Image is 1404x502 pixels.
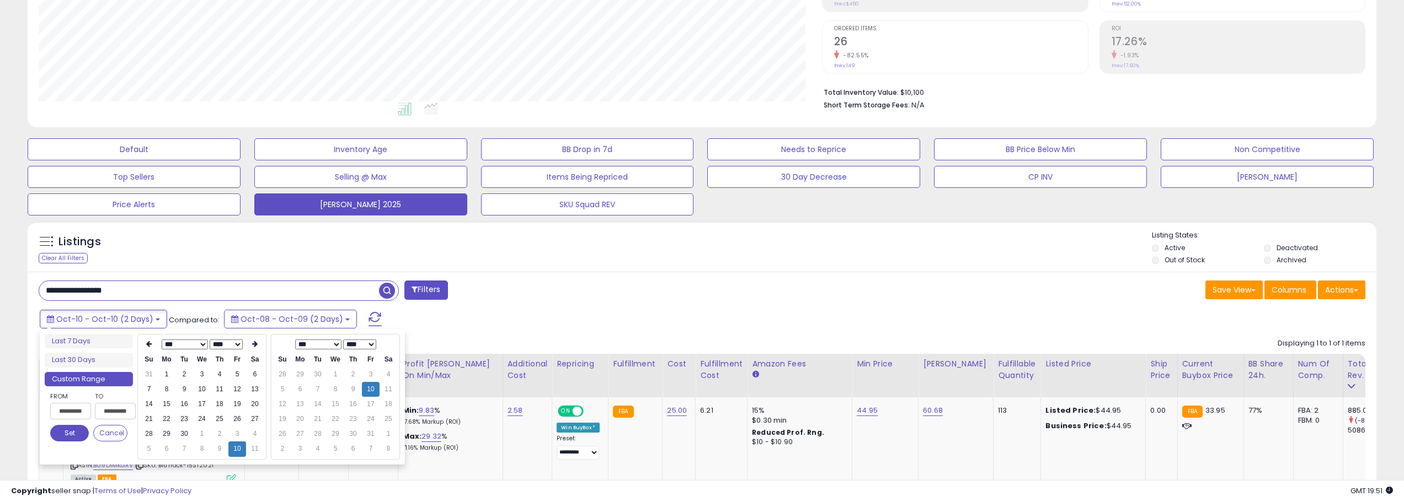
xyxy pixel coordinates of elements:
td: 25 [211,412,228,427]
td: 26 [274,427,291,441]
td: 11 [211,382,228,397]
td: 24 [362,412,380,427]
td: 2 [344,367,362,382]
td: 12 [274,397,291,412]
td: 3 [362,367,380,382]
label: Deactivated [1277,243,1318,252]
th: Mo [158,352,175,367]
button: SKU Squad REV [481,193,694,215]
div: 885.02 [1348,406,1392,415]
a: 9.83 [419,405,434,416]
div: 5086.73 [1348,425,1392,435]
td: 5 [274,382,291,397]
li: Last 30 Days [45,353,133,368]
p: 17.68% Markup (ROI) [403,418,494,426]
td: 28 [274,367,291,382]
div: 77% [1248,406,1285,415]
label: Archived [1277,255,1306,265]
div: Clear All Filters [39,253,88,263]
td: 3 [228,427,246,441]
div: Profit [PERSON_NAME] on Min/Max [403,358,498,381]
a: 44.95 [857,405,878,416]
td: 6 [344,441,362,456]
button: Non Competitive [1161,138,1374,160]
td: 19 [228,397,246,412]
td: 15 [327,397,344,412]
th: Th [344,352,362,367]
a: 2.58 [508,405,523,416]
td: 27 [246,412,264,427]
td: 23 [344,412,362,427]
div: Amazon Fees [752,358,847,370]
h5: Listings [58,234,101,250]
button: [PERSON_NAME] [1161,166,1374,188]
b: Reduced Prof. Rng. [752,428,824,437]
td: 25 [380,412,397,427]
span: ROI [1112,26,1365,32]
button: Price Alerts [28,193,241,215]
button: Columns [1264,280,1316,299]
li: $10,100 [824,85,1357,98]
button: Needs to Reprice [707,138,920,160]
span: | SKU: BluTrack-15ST2021 [135,461,213,469]
td: 5 [327,441,344,456]
h2: 17.26% [1112,35,1365,50]
label: To [95,391,127,402]
td: 13 [291,397,309,412]
button: Oct-10 - Oct-10 (2 Days) [40,310,167,328]
p: 71.16% Markup (ROI) [403,444,494,452]
button: BB Drop in 7d [481,138,694,160]
td: 10 [193,382,211,397]
li: Last 7 Days [45,334,133,349]
small: Prev: $450 [834,1,859,7]
small: Amazon Fees. [752,370,759,380]
th: Sa [380,352,397,367]
button: Filters [404,280,447,300]
td: 27 [291,427,309,441]
th: Fr [362,352,380,367]
td: 1 [193,427,211,441]
th: Su [140,352,158,367]
h2: 26 [834,35,1087,50]
span: 33.95 [1205,405,1225,415]
td: 29 [327,427,344,441]
div: 15% [752,406,844,415]
th: The percentage added to the cost of goods (COGS) that forms the calculator for Min & Max prices. [398,354,503,397]
small: -82.55% [839,51,869,60]
span: FBA [98,474,116,484]
td: 9 [175,382,193,397]
div: $44.95 [1045,406,1137,415]
th: Tu [175,352,193,367]
td: 2 [274,441,291,456]
div: Win BuyBox * [557,423,600,433]
span: Ordered Items [834,26,1087,32]
td: 12 [228,382,246,397]
span: Oct-10 - Oct-10 (2 Days) [56,314,153,325]
td: 21 [309,412,327,427]
button: Top Sellers [28,166,241,188]
small: Prev: 149 [834,62,855,69]
div: [PERSON_NAME] [923,358,989,370]
div: Additional Cost [508,358,548,381]
span: N/A [911,100,925,110]
td: 20 [246,397,264,412]
div: Fulfillment [613,358,658,370]
td: 17 [362,397,380,412]
button: Items Being Repriced [481,166,694,188]
b: Short Term Storage Fees: [824,100,910,110]
th: We [327,352,344,367]
a: Privacy Policy [143,485,191,496]
a: 29.32 [421,431,441,442]
strong: Copyright [11,485,51,496]
span: Oct-08 - Oct-09 (2 Days) [241,314,343,325]
td: 2 [211,427,228,441]
td: 8 [193,441,211,456]
div: Listed Price [1045,358,1141,370]
button: CP INV [934,166,1147,188]
td: 30 [344,427,362,441]
div: Current Buybox Price [1182,358,1239,381]
td: 28 [309,427,327,441]
div: 0.00 [1150,406,1168,415]
button: [PERSON_NAME] 2025 [254,193,467,215]
td: 3 [193,367,211,382]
